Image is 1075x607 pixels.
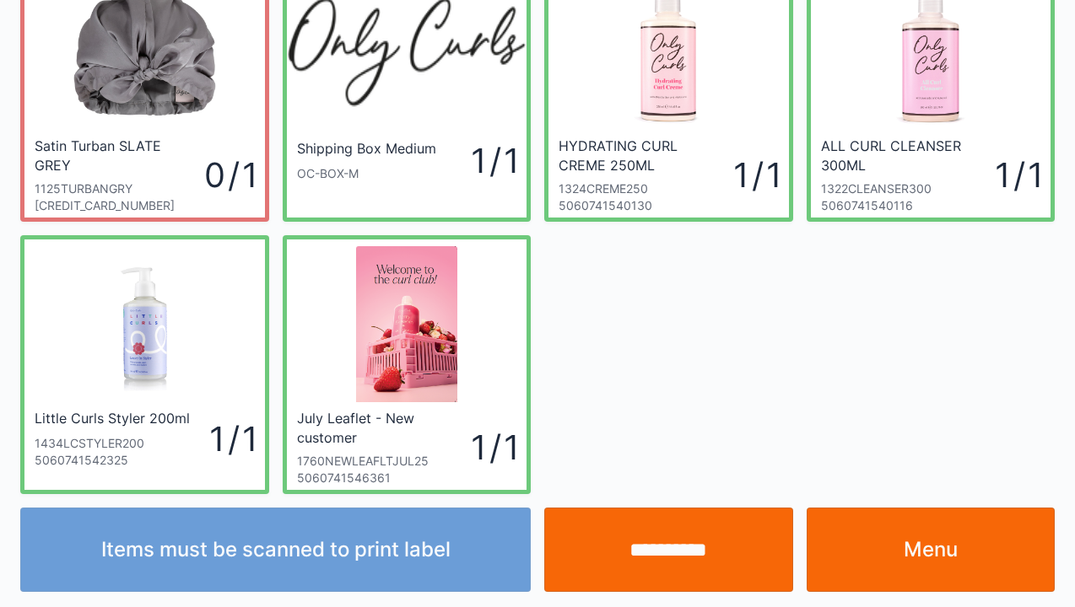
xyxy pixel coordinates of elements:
[283,235,532,494] a: July Leaflet - New customer1760NEWLEAFLTJUL2550607415463611 / 1
[35,435,194,452] div: 1434LCSTYLER200
[20,235,269,494] a: Little Curls Styler 200ml1434LCSTYLER20050607415423251 / 1
[194,415,255,463] div: 1 / 1
[559,137,729,174] div: HYDRATING CURL CREME 250ML
[297,165,440,182] div: OC-BOX-M
[995,151,1040,199] div: 1 / 1
[440,137,517,185] div: 1 / 1
[297,139,436,158] div: Shipping Box Medium
[559,180,733,197] div: 1324CREME250
[471,423,516,471] div: 1 / 1
[35,197,204,214] div: [CREDIT_CARD_NUMBER]
[204,151,255,199] div: 0 / 1
[297,470,472,486] div: 5060741546361
[35,180,204,197] div: 1125TURBANGRY
[559,197,733,214] div: 5060741540130
[297,453,472,470] div: 1760NEWLEAFLTJUL25
[356,246,457,402] img: Screenshot-86.png
[35,409,190,428] div: Little Curls Styler 200ml
[821,180,996,197] div: 1322CLEANSER300
[67,246,223,402] img: LittleCurlsLeaveInStyler_c7800adc-5b52-4605-8012-ca30e8f50c73_1200x.jpg
[821,197,996,214] div: 5060741540116
[35,137,200,174] div: Satin Turban SLATE GREY
[297,409,467,446] div: July Leaflet - New customer
[733,151,779,199] div: 1 / 1
[35,452,194,469] div: 5060741542325
[807,508,1056,592] a: Menu
[821,137,991,174] div: ALL CURL CLEANSER 300ML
